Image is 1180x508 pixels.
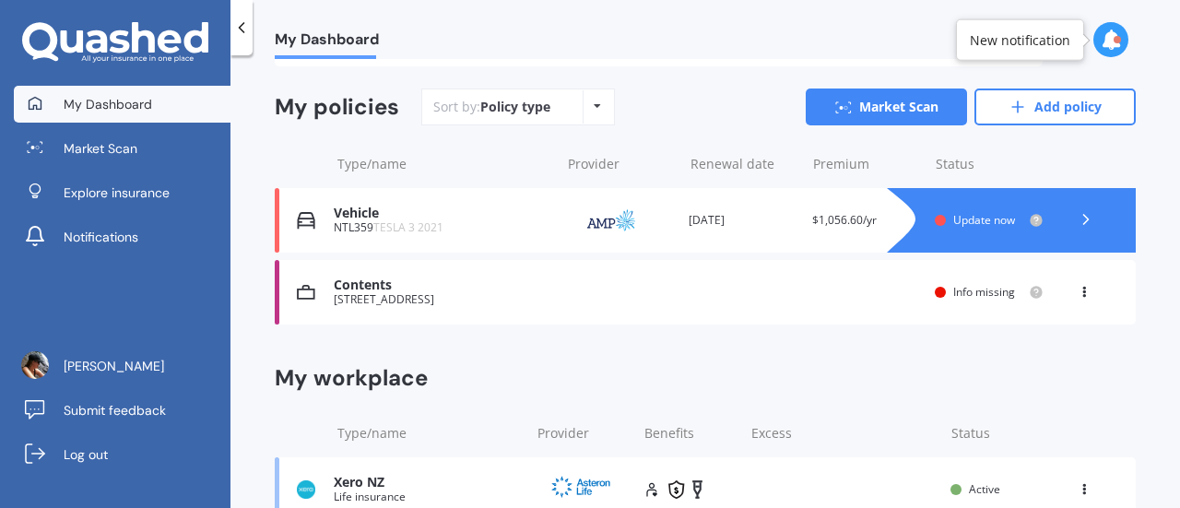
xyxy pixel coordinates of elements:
[951,424,1044,443] div: Status
[537,424,630,443] div: Provider
[480,98,550,116] div: Policy type
[334,221,550,234] div: NTL359
[334,278,550,293] div: Contents
[275,369,1136,387] div: My workplace
[14,174,230,211] a: Explore insurance
[373,219,443,235] span: TESLA 3 2021
[14,348,230,384] a: [PERSON_NAME]
[953,212,1015,228] span: Update now
[668,480,685,499] img: income.d9b7b7fb96f7e1c2addc.svg
[970,30,1070,49] div: New notification
[644,424,737,443] div: Benefits
[813,155,921,173] div: Premium
[953,284,1015,300] span: Info missing
[334,206,550,221] div: Vehicle
[936,155,1044,173] div: Status
[337,155,553,173] div: Type/name
[297,480,315,499] img: Life
[812,212,877,228] span: $1,056.60/yr
[297,211,315,230] img: Vehicle
[64,95,152,113] span: My Dashboard
[692,480,702,499] img: trauma.8eafb2abb5ff055959a7.svg
[806,89,967,125] a: Market Scan
[64,139,137,158] span: Market Scan
[974,89,1136,125] a: Add policy
[690,155,798,173] div: Renewal date
[64,445,108,464] span: Log out
[433,98,550,116] div: Sort by:
[568,155,676,173] div: Provider
[751,424,937,443] div: Excess
[275,30,379,55] span: My Dashboard
[334,293,550,306] div: [STREET_ADDRESS]
[689,211,797,230] div: [DATE]
[64,228,138,246] span: Notifications
[535,469,627,504] img: Asteron Life
[64,183,170,202] span: Explore insurance
[14,219,230,255] a: Notifications
[64,401,166,419] span: Submit feedback
[14,86,230,123] a: My Dashboard
[334,475,520,490] div: Xero NZ
[14,392,230,429] a: Submit feedback
[643,480,661,499] img: life.f720d6a2d7cdcd3ad642.svg
[969,481,1000,497] span: Active
[14,436,230,473] a: Log out
[21,351,49,379] img: 51c6c543934fbed29844d123cb4bbaaa
[334,490,520,503] div: Life insurance
[337,424,523,443] div: Type/name
[297,283,315,301] img: Contents
[64,357,164,375] span: [PERSON_NAME]
[14,130,230,167] a: Market Scan
[275,94,399,121] div: My policies
[565,203,657,238] img: AMP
